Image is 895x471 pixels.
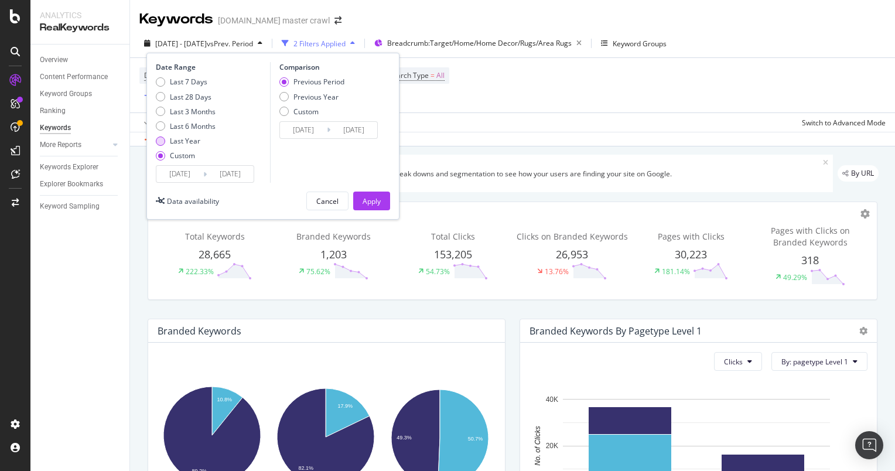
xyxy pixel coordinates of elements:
[40,200,100,213] div: Keyword Sampling
[556,247,588,261] span: 26,953
[279,62,381,72] div: Comparison
[40,105,121,117] a: Ranking
[363,196,381,206] div: Apply
[316,196,339,206] div: Cancel
[426,267,450,277] div: 54.73%
[431,70,435,80] span: =
[771,352,867,371] button: By: pagetype Level 1
[279,107,344,117] div: Custom
[155,39,207,49] span: [DATE] - [DATE]
[546,442,558,450] text: 20K
[353,192,390,210] button: Apply
[436,67,445,84] span: All
[170,92,211,102] div: Last 28 Days
[156,62,267,72] div: Date Range
[40,105,66,117] div: Ranking
[40,178,103,190] div: Explorer Bookmarks
[40,122,71,134] div: Keywords
[546,395,558,404] text: 40K
[170,121,216,131] div: Last 6 Months
[781,357,848,367] span: By: pagetype Level 1
[170,77,207,87] div: Last 7 Days
[156,166,203,182] input: Start Date
[851,170,874,177] span: By URL
[280,122,327,138] input: Start Date
[207,39,253,49] span: vs Prev. Period
[40,21,120,35] div: RealKeywords
[40,88,92,100] div: Keyword Groups
[40,54,68,66] div: Overview
[337,403,353,409] text: 17.9%
[293,92,339,102] div: Previous Year
[139,34,267,53] button: [DATE] - [DATE]vsPrev. Period
[293,39,346,49] div: 2 Filters Applied
[545,267,569,277] div: 13.76%
[783,272,807,282] div: 49.29%
[156,151,216,161] div: Custom
[293,107,319,117] div: Custom
[279,92,344,102] div: Previous Year
[139,9,213,29] div: Keywords
[714,352,762,371] button: Clicks
[40,88,121,100] a: Keyword Groups
[320,247,347,261] span: 1,203
[40,200,121,213] a: Keyword Sampling
[771,225,850,248] span: Pages with Clicks on Branded Keywords
[170,107,216,117] div: Last 3 Months
[170,151,195,161] div: Custom
[167,196,219,206] div: Data availability
[40,178,121,190] a: Explorer Bookmarks
[838,165,879,182] div: legacy label
[662,267,690,277] div: 181.14%
[434,247,472,261] span: 153,205
[330,122,377,138] input: End Date
[139,113,173,132] button: Apply
[40,139,110,151] a: More Reports
[144,70,166,80] span: Device
[468,436,483,442] text: 50.7%
[388,70,429,80] span: Search Type
[156,107,216,117] div: Last 3 Months
[596,34,671,53] button: Keyword Groups
[40,139,81,151] div: More Reports
[279,77,344,87] div: Previous Period
[185,231,245,242] span: Total Keywords
[198,169,823,179] div: Understand your website's audience. Use brand/non-brand break downs and segmentation to see how y...
[397,434,412,440] text: 49.3%
[40,71,108,83] div: Content Performance
[801,253,819,267] span: 318
[40,161,98,173] div: Keywords Explorer
[217,397,233,402] text: 10.8%
[170,136,200,146] div: Last Year
[306,267,330,277] div: 75.62%
[855,431,883,459] div: Open Intercom Messenger
[724,357,743,367] span: Clicks
[613,39,667,49] div: Keyword Groups
[675,247,707,261] span: 30,223
[387,38,572,48] span: Breadcrumb: Target/Home/Home Decor/Rugs/Area Rugs
[306,192,349,210] button: Cancel
[431,231,475,242] span: Total Clicks
[293,77,344,87] div: Previous Period
[370,34,586,53] button: Breadcrumb:Target/Home/Home Decor/Rugs/Area Rugs
[156,77,216,87] div: Last 7 Days
[299,465,314,471] text: 82.1%
[156,121,216,131] div: Last 6 Months
[218,15,330,26] div: [DOMAIN_NAME] master crawl
[534,426,542,466] text: No. of Clicks
[40,54,121,66] a: Overview
[199,247,231,261] span: 28,665
[40,122,121,134] a: Keywords
[40,71,121,83] a: Content Performance
[158,325,241,337] div: Branded Keywords
[186,267,214,277] div: 222.33%
[802,118,886,128] div: Switch to Advanced Mode
[277,34,360,53] button: 2 Filters Applied
[517,231,628,242] span: Clicks on Branded Keywords
[156,92,216,102] div: Last 28 Days
[139,89,186,103] button: Add Filter
[797,113,886,132] button: Switch to Advanced Mode
[156,136,216,146] div: Last Year
[296,231,371,242] span: Branded Keywords
[207,166,254,182] input: End Date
